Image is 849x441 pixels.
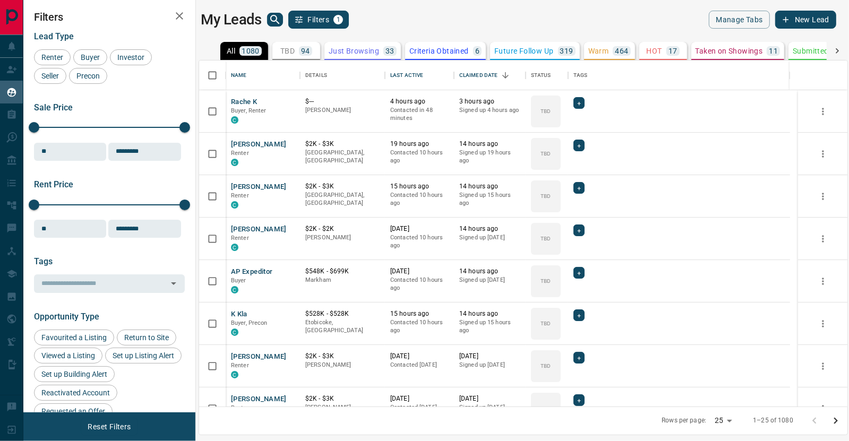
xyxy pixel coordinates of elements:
span: + [577,267,581,278]
button: Filters1 [288,11,349,29]
button: Reset Filters [81,418,138,436]
span: + [577,310,581,321]
p: [DATE] [390,267,449,276]
span: Investor [114,53,148,62]
span: Renter [231,362,249,369]
span: Return to Site [121,333,173,342]
p: [GEOGRAPHIC_DATA], [GEOGRAPHIC_DATA] [305,149,380,165]
p: Criteria Obtained [409,47,469,55]
div: Tags [573,60,588,90]
button: more [815,358,831,374]
p: 14 hours ago [459,182,520,191]
p: Submitted Offer [793,47,848,55]
span: Renter [231,404,249,411]
div: Name [226,60,300,90]
span: Precon [73,72,104,80]
div: Claimed Date [454,60,526,90]
div: Details [300,60,385,90]
div: + [573,352,585,364]
div: Investor [110,49,152,65]
span: Viewed a Listing [38,351,99,360]
button: Manage Tabs [709,11,769,29]
p: 1080 [242,47,260,55]
p: $2K - $3K [305,182,380,191]
span: Requested an Offer [38,407,109,416]
p: [PERSON_NAME] [305,403,380,412]
button: New Lead [775,11,836,29]
p: 4 hours ago [390,97,449,106]
div: + [573,182,585,194]
span: Renter [231,150,249,157]
div: Favourited a Listing [34,330,114,345]
p: 14 hours ago [459,267,520,276]
div: Status [531,60,551,90]
div: 25 [710,413,736,428]
p: $2K - $3K [305,140,380,149]
p: Contacted 10 hours ago [390,318,449,335]
span: + [577,183,581,193]
p: 14 hours ago [459,224,520,234]
p: TBD [541,277,551,285]
p: TBD [541,404,551,412]
div: + [573,394,585,406]
button: [PERSON_NAME] [231,140,287,150]
span: Reactivated Account [38,388,114,397]
p: $528K - $528K [305,309,380,318]
p: Signed up [DATE] [459,234,520,242]
p: Signed up 15 hours ago [459,318,520,335]
button: [PERSON_NAME] [231,394,287,404]
p: HOT [647,47,662,55]
div: + [573,309,585,321]
span: + [577,140,581,151]
button: Rache K [231,97,258,107]
p: 19 hours ago [390,140,449,149]
p: Contacted 10 hours ago [390,191,449,207]
span: Buyer [231,277,246,284]
div: condos.ca [231,116,238,124]
p: Signed up 15 hours ago [459,191,520,207]
p: 15 hours ago [390,182,449,191]
div: + [573,267,585,279]
button: Go to next page [825,410,846,431]
p: TBD [280,47,295,55]
p: $--- [305,97,380,106]
p: All [227,47,235,55]
p: Contacted 10 hours ago [390,234,449,250]
p: Future Follow Up [494,47,553,55]
span: Sale Price [34,102,73,113]
p: 14 hours ago [459,309,520,318]
p: [DATE] [459,352,520,361]
p: 11 [769,47,778,55]
span: Seller [38,72,63,80]
button: Open [166,276,181,291]
div: Renter [34,49,71,65]
div: condos.ca [231,286,238,293]
div: Return to Site [117,330,176,345]
button: more [815,188,831,204]
p: 319 [560,47,573,55]
span: Buyer, Precon [231,319,268,326]
p: [DATE] [459,394,520,403]
span: + [577,225,581,236]
p: $548K - $699K [305,267,380,276]
div: + [573,224,585,236]
span: + [577,352,581,363]
div: + [573,97,585,109]
h2: Filters [34,11,185,23]
p: TBD [541,319,551,327]
p: [PERSON_NAME] [305,106,380,115]
span: Renter [231,235,249,241]
button: search button [267,13,283,27]
span: Lead Type [34,31,74,41]
p: Rows per page: [662,416,706,425]
h1: My Leads [201,11,262,28]
p: 33 [385,47,395,55]
button: more [815,316,831,332]
span: Tags [34,256,53,266]
span: Set up Building Alert [38,370,111,378]
div: condos.ca [231,244,238,251]
div: Buyer [73,49,107,65]
p: [DATE] [390,394,449,403]
p: TBD [541,150,551,158]
p: $2K - $2K [305,224,380,234]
